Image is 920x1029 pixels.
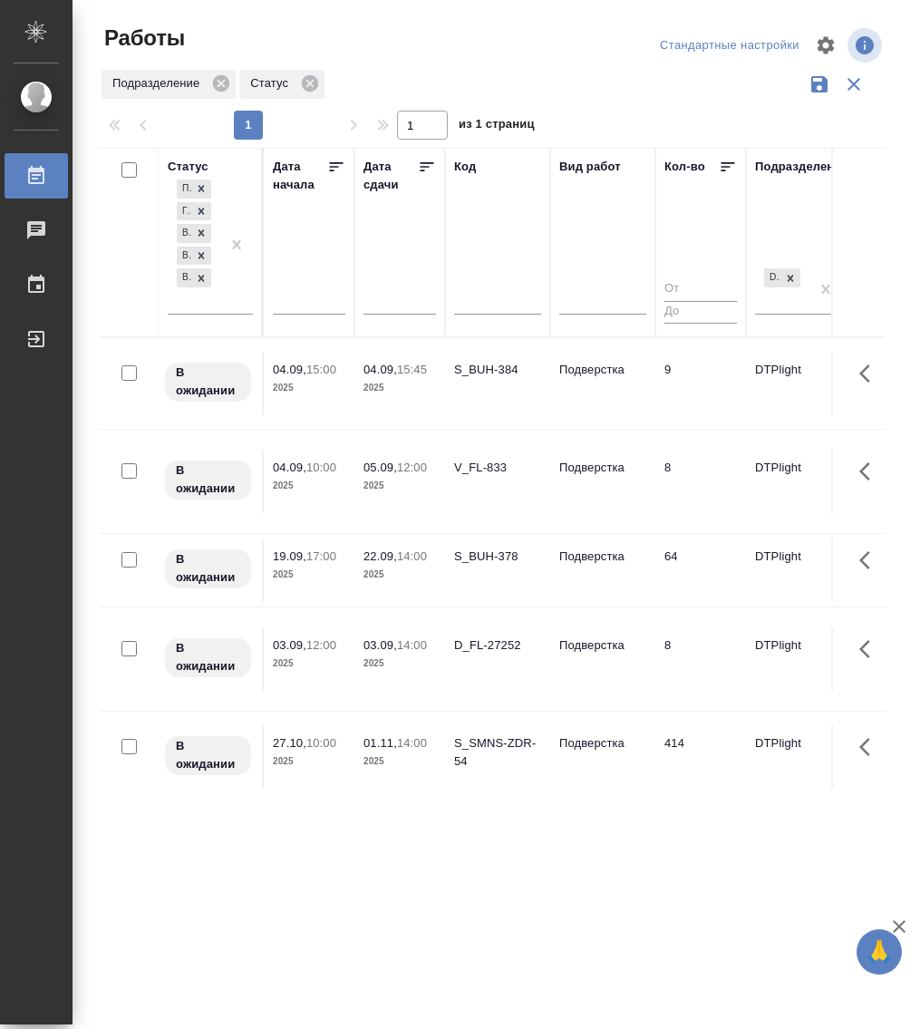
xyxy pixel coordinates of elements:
div: В работе [177,268,191,287]
p: 19.09, [273,549,306,563]
div: Кол-во [664,158,705,176]
p: В ожидании [176,461,240,498]
p: 2025 [273,655,345,673]
div: Подбор, Готов к работе, В ожидании, Выполнен, В работе [175,200,213,223]
p: 2025 [363,477,436,495]
td: 9 [655,352,746,415]
p: 15:45 [397,363,427,376]
button: 🙏 [857,929,902,975]
p: Подразделение [112,74,206,92]
button: Сбросить фильтры [837,67,871,102]
td: DTPlight [746,352,851,415]
div: DTPlight [764,268,780,287]
div: split button [655,32,804,60]
div: Подбор [177,180,191,199]
td: 8 [655,450,746,513]
div: Статус [168,158,208,176]
div: Дата начала [273,158,327,194]
button: Здесь прячутся важные кнопки [848,539,892,582]
p: В ожидании [176,364,240,400]
div: Исполнитель назначен, приступать к работе пока рано [163,459,253,501]
p: 04.09, [273,461,306,474]
p: Подверстка [559,459,646,477]
div: Статус [239,70,324,99]
p: 2025 [273,752,345,771]
div: Подбор, Готов к работе, В ожидании, Выполнен, В работе [175,222,213,245]
p: 12:00 [306,638,336,652]
p: 12:00 [397,461,427,474]
div: Исполнитель назначен, приступать к работе пока рано [163,734,253,777]
p: Подверстка [559,734,646,752]
button: Здесь прячутся важные кнопки [848,725,892,769]
p: 04.09, [273,363,306,376]
p: 27.10, [273,736,306,750]
button: Здесь прячутся важные кнопки [848,352,892,395]
p: Подверстка [559,361,646,379]
div: Код [454,158,476,176]
div: Подбор, Готов к работе, В ожидании, Выполнен, В работе [175,245,213,267]
span: 🙏 [864,933,895,971]
td: DTPlight [746,539,851,602]
div: D_FL-27252 [454,636,541,655]
p: 2025 [273,566,345,584]
div: Готов к работе [177,202,191,221]
p: 22.09, [363,549,397,563]
input: До [664,301,737,324]
p: В ожидании [176,737,240,773]
div: Подбор, Готов к работе, В ожидании, Выполнен, В работе [175,178,213,200]
p: Подверстка [559,636,646,655]
div: Исполнитель назначен, приступать к работе пока рано [163,548,253,590]
span: Работы [100,24,185,53]
td: 414 [655,725,746,789]
p: 03.09, [363,638,397,652]
button: Здесь прячутся важные кнопки [848,627,892,671]
p: 01.11, [363,736,397,750]
input: От [664,278,737,301]
p: 05.09, [363,461,397,474]
p: 2025 [363,566,436,584]
div: DTPlight [762,267,802,289]
p: 2025 [273,477,345,495]
div: Выполнен [177,247,191,266]
div: Дата сдачи [363,158,418,194]
p: 10:00 [306,736,336,750]
p: 2025 [273,379,345,397]
td: DTPlight [746,725,851,789]
p: В ожидании [176,550,240,587]
td: 64 [655,539,746,602]
div: S_BUH-378 [454,548,541,566]
p: 04.09, [363,363,397,376]
button: Здесь прячутся важные кнопки [848,450,892,493]
div: Подразделение [102,70,236,99]
div: В ожидании [177,224,191,243]
div: V_FL-833 [454,459,541,477]
div: Подбор, Готов к работе, В ожидании, Выполнен, В работе [175,267,213,289]
p: Подверстка [559,548,646,566]
div: Исполнитель назначен, приступать к работе пока рано [163,636,253,679]
td: DTPlight [746,627,851,691]
p: 14:00 [397,549,427,563]
p: 14:00 [397,638,427,652]
button: Сохранить фильтры [802,67,837,102]
p: 10:00 [306,461,336,474]
p: 14:00 [397,736,427,750]
div: Исполнитель назначен, приступать к работе пока рано [163,361,253,403]
p: 2025 [363,655,436,673]
p: 03.09, [273,638,306,652]
span: из 1 страниц [459,113,535,140]
div: Вид работ [559,158,621,176]
td: DTPlight [746,450,851,513]
div: Подразделение [755,158,848,176]
p: 15:00 [306,363,336,376]
p: Статус [250,74,295,92]
p: 17:00 [306,549,336,563]
div: S_SMNS-ZDR-54 [454,734,541,771]
p: 2025 [363,752,436,771]
div: S_BUH-384 [454,361,541,379]
td: 8 [655,627,746,691]
p: В ожидании [176,639,240,675]
p: 2025 [363,379,436,397]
